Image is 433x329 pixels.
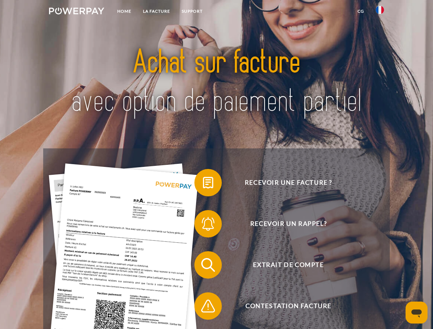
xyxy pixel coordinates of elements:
span: Recevoir une facture ? [204,169,372,196]
img: qb_bill.svg [200,174,217,191]
img: qb_bell.svg [200,215,217,232]
span: Contestation Facture [204,292,372,320]
img: qb_search.svg [200,256,217,273]
a: CG [352,5,370,17]
button: Contestation Facture [194,292,373,320]
iframe: Bouton de lancement de la fenêtre de messagerie [406,302,428,324]
img: fr [376,6,384,14]
a: Support [176,5,208,17]
img: logo-powerpay-white.svg [49,8,104,14]
span: Extrait de compte [204,251,372,279]
button: Recevoir un rappel? [194,210,373,237]
button: Extrait de compte [194,251,373,279]
button: Recevoir une facture ? [194,169,373,196]
a: Home [111,5,137,17]
span: Recevoir un rappel? [204,210,372,237]
img: qb_warning.svg [200,297,217,315]
img: title-powerpay_fr.svg [65,33,368,131]
a: LA FACTURE [137,5,176,17]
